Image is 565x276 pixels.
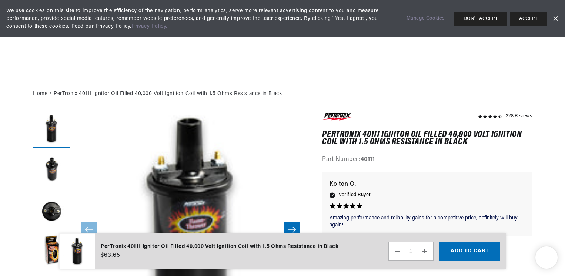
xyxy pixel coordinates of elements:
strong: 40111 [361,156,375,162]
p: Amazing performance and reliability gains for a competitive price, definitely will buy again! [330,215,525,229]
span: We use cookies on this site to improve the efficiency of the navigation, perform analytics, serve... [6,7,396,30]
a: PerTronix 40111 Ignitor Oil Filled 40,000 Volt Ignition Coil with 1.5 Ohms Resistance in Black [54,90,282,98]
img: PerTronix 40111 Ignitor Oil Filled 40,000 Volt Ignition Coil with 1.5 Ohms Resistance in Black [59,233,95,269]
button: Load image 4 in gallery view [33,233,70,270]
button: Load image 2 in gallery view [33,152,70,189]
a: Manage Cookies [407,15,445,23]
button: ACCEPT [510,12,547,26]
div: Part Number: [322,155,532,165]
a: Home [33,90,47,98]
button: Load image 1 in gallery view [33,111,70,148]
button: Slide left [81,222,97,238]
button: Load image 3 in gallery view [33,193,70,230]
div: 228 Reviews [506,111,532,120]
nav: breadcrumbs [33,90,532,98]
button: DON'T ACCEPT [454,12,507,26]
p: Kolton O. [330,179,525,190]
button: Slide right [284,222,300,238]
div: PerTronix 40111 Ignitor Oil Filled 40,000 Volt Ignition Coil with 1.5 Ohms Resistance in Black [101,243,338,251]
button: Add to cart [439,242,500,261]
span: $63.65 [101,251,120,260]
a: Dismiss Banner [550,13,561,24]
a: Privacy Policy. [131,24,167,29]
h1: PerTronix 40111 Ignitor Oil Filled 40,000 Volt Ignition Coil with 1.5 Ohms Resistance in Black [322,131,532,146]
span: Verified Buyer [339,191,371,199]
